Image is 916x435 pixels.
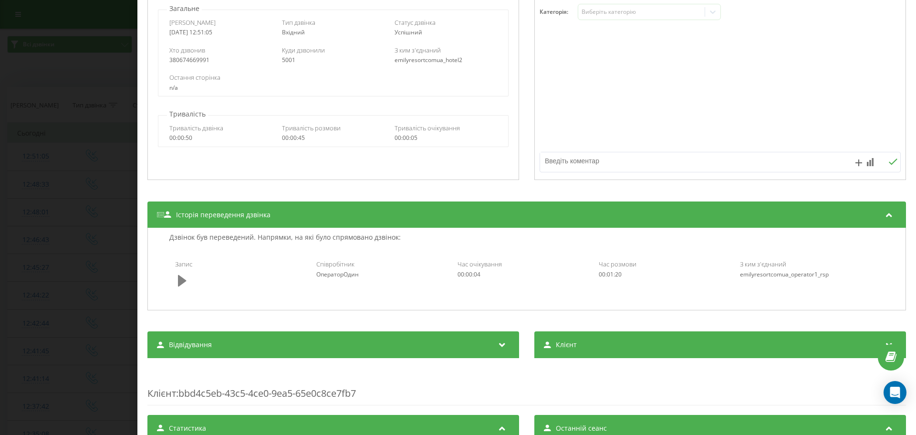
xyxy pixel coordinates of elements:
span: Час очікування [458,260,502,268]
div: 00:00:45 [282,135,385,141]
span: Хто дзвонив [169,46,205,54]
div: : bbd4c5eb-43c5-4ce0-9ea5-65e0c8ce7fb7 [147,368,906,405]
div: Open Intercom Messenger [884,381,906,404]
p: Дзвінок був переведений. Напрямки, на які було спрямовано дзвінок: [167,233,403,242]
span: З ким з'єднаний [395,46,441,54]
div: emilyresortcomua_hotel2 [395,57,497,64]
span: Клієнт [147,387,176,400]
div: 5001 [282,57,385,64]
div: 00:00:50 [169,135,272,141]
span: Відвідування [169,340,212,350]
span: Статус дзвінка [395,18,436,27]
span: [PERSON_NAME] [169,18,216,27]
div: Виберіть категорію [582,8,701,16]
div: ОператорОдин [316,271,455,278]
div: 00:00:05 [395,135,497,141]
div: 00:00:04 [458,271,596,278]
p: Загальне [167,4,202,13]
span: Куди дзвонили [282,46,325,54]
span: З ким з'єднаний [740,260,786,268]
span: Співробітник [316,260,354,268]
span: Клієнт [556,340,577,350]
span: Тривалість дзвінка [169,124,223,132]
span: Статистика [169,424,206,433]
div: [DATE] 12:51:05 [169,29,272,36]
span: Тривалість розмови [282,124,341,132]
div: 380674669991 [169,57,272,64]
span: Вхідний [282,28,305,36]
div: 00:01:20 [599,271,737,278]
div: n/a [169,85,497,91]
span: Тривалість очікування [395,124,460,132]
span: Тип дзвінка [282,18,315,27]
span: Останній сеанс [556,424,607,433]
h4: Категорія : [540,9,578,15]
span: Запис [175,260,192,268]
span: Успішний [395,28,422,36]
span: Історія переведення дзвінка [176,210,271,220]
span: Остання сторінка [169,73,220,82]
div: emilyresortcomua_operator1_rsp [740,271,878,278]
span: Час розмови [599,260,636,268]
p: Тривалість [167,109,208,119]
